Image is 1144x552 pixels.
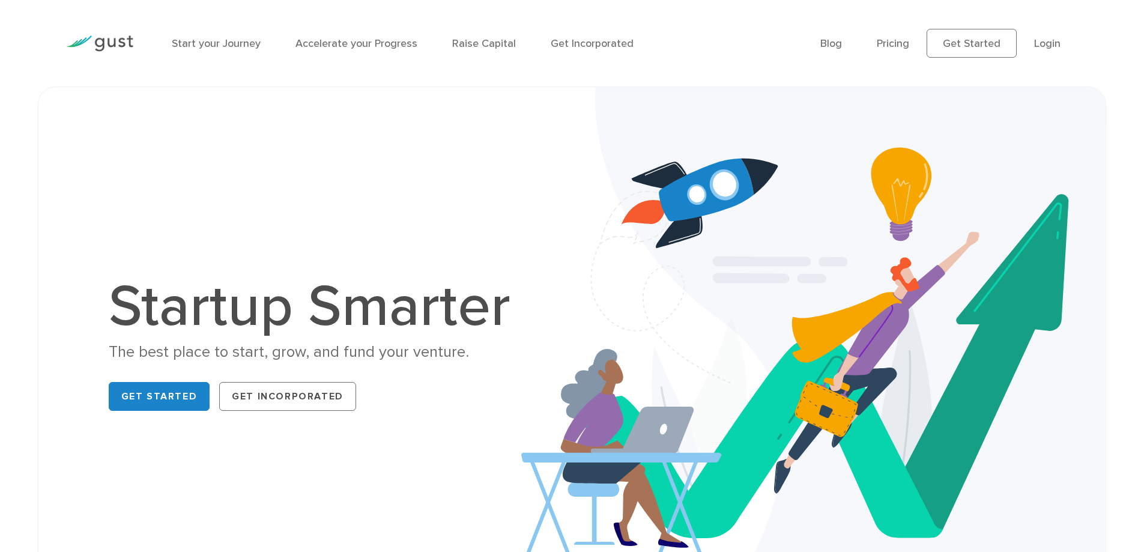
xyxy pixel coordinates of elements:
[109,382,210,411] a: Get Started
[66,35,133,52] img: Gust Logo
[109,278,523,336] h1: Startup Smarter
[551,37,634,50] a: Get Incorporated
[820,37,842,50] a: Blog
[1034,37,1061,50] a: Login
[452,37,516,50] a: Raise Capital
[172,37,261,50] a: Start your Journey
[219,382,356,411] a: Get Incorporated
[877,37,909,50] a: Pricing
[295,37,417,50] a: Accelerate your Progress
[109,342,523,363] div: The best place to start, grow, and fund your venture.
[927,29,1017,58] a: Get Started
